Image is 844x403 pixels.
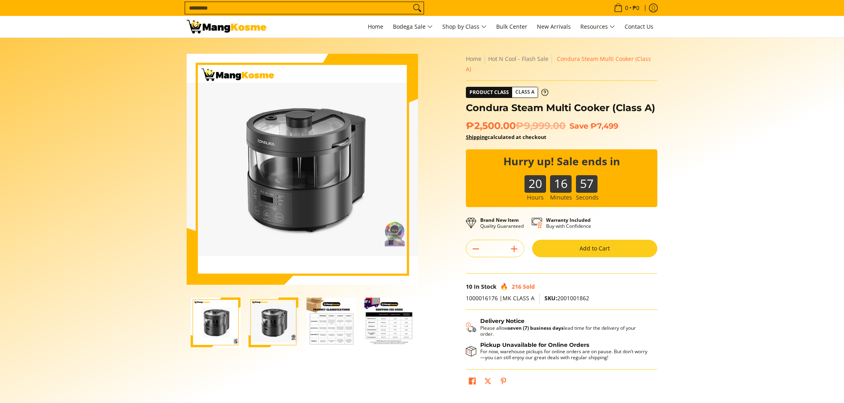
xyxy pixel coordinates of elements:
[576,16,619,37] a: Resources
[546,217,591,223] strong: Warranty Included
[274,16,657,37] nav: Main Menu
[466,54,657,74] nav: Breadcrumbs
[389,16,437,37] a: Bodega Sale
[505,243,524,255] button: Add
[498,376,509,389] a: Pin on Pinterest
[306,297,356,347] img: Condura Steam Multi Cooker (Class A)-3
[466,133,487,141] a: Shipping
[364,16,387,37] a: Home
[523,283,535,290] span: Sold
[533,16,575,37] a: New Arrivals
[248,303,298,342] img: Condura Steam Multi Cooker (Class A)-2
[631,5,641,11] span: ₱0
[191,297,241,347] img: Condura Steam Multi Cooker (Class A)-1
[488,55,548,63] a: Hot N Cool - Flash Sale
[364,297,414,347] img: Condura Steam Multi Cooker (Class A)-4
[496,23,527,30] span: Bulk Center
[466,294,534,302] span: 1000016176 |MK CLASS A
[544,294,557,302] span: SKU:
[466,283,472,290] span: 10
[466,318,649,337] button: Shipping & Delivery
[474,283,497,290] span: In Stock
[466,55,481,63] a: Home
[508,325,564,331] strong: seven (7) business days
[442,22,487,32] span: Shop by Class
[466,55,651,73] span: Condura Steam Multi Cooker (Class A)
[187,83,418,256] img: Condura Steam Multi Cooker (Class A)
[576,175,598,184] b: 57
[570,121,588,131] span: Save
[544,294,589,302] span: 2001001862
[546,217,591,229] p: Buy with Confidence
[516,120,566,132] del: ₱9,999.00
[621,16,657,37] a: Contact Us
[368,23,383,30] span: Home
[438,16,491,37] a: Shop by Class
[466,120,566,132] span: ₱2,500.00
[537,23,571,30] span: New Arrivals
[466,243,485,255] button: Subtract
[466,102,657,114] h1: Condura Steam Multi Cooker (Class A)
[624,5,629,11] span: 0
[480,348,649,360] p: For now, warehouse pickups for online orders are on pause. But don’t worry—you can still enjoy ou...
[492,16,531,37] a: Bulk Center
[480,341,589,348] strong: Pickup Unavailable for Online Orders
[466,87,512,98] span: Product Class
[393,22,433,32] span: Bodega Sale
[411,2,424,14] button: Search
[590,121,618,131] span: ₱7,499
[611,4,642,12] span: •
[480,317,525,325] strong: Delivery Notice
[580,22,615,32] span: Resources
[480,217,519,223] strong: Brand New Item
[466,87,548,98] a: Product Class Class A
[525,175,546,184] b: 20
[532,240,657,257] button: Add to Cart
[467,376,478,389] a: Share on Facebook
[187,20,266,33] img: Condura Steam Multi Cooker - Healthy Cooking for You! l Mang Kosme
[512,87,538,97] span: Class A
[512,283,521,290] span: 216
[466,133,546,141] strong: calculated at checkout
[480,325,649,337] p: Please allow lead time for the delivery of your order.
[625,23,653,30] span: Contact Us
[480,217,524,229] p: Quality Guaranteed
[482,376,493,389] a: Post on X
[550,175,572,184] b: 16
